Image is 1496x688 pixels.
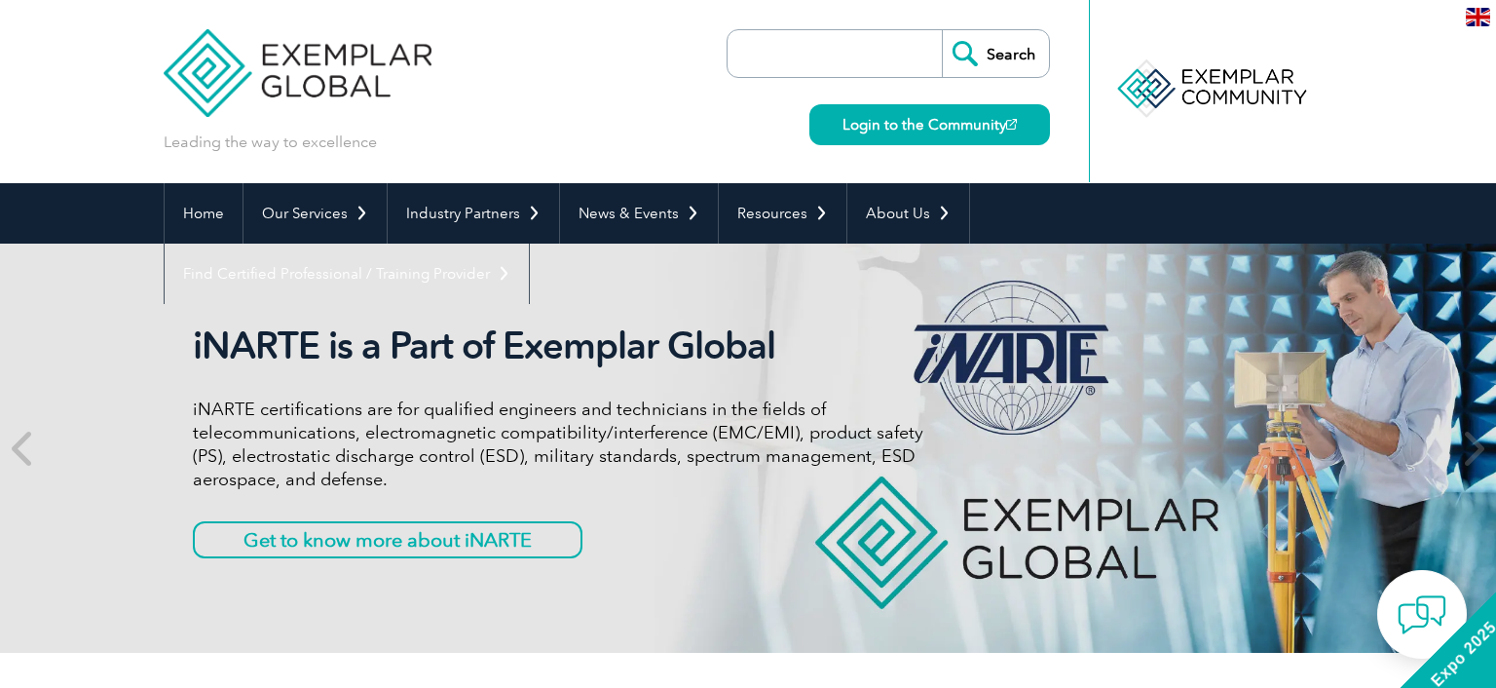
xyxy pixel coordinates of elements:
[1466,8,1490,26] img: en
[560,183,718,244] a: News & Events
[1006,119,1017,130] img: open_square.png
[165,244,529,304] a: Find Certified Professional / Training Provider
[164,132,377,153] p: Leading the way to excellence
[193,521,582,558] a: Get to know more about iNARTE
[193,324,923,368] h2: iNARTE is a Part of Exemplar Global
[193,398,923,491] p: iNARTE certifications are for qualified engineers and technicians in the fields of telecommunicat...
[719,183,846,244] a: Resources
[809,104,1050,145] a: Login to the Community
[942,30,1049,77] input: Search
[243,183,387,244] a: Our Services
[847,183,969,244] a: About Us
[1398,591,1446,639] img: contact-chat.png
[165,183,243,244] a: Home
[388,183,559,244] a: Industry Partners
